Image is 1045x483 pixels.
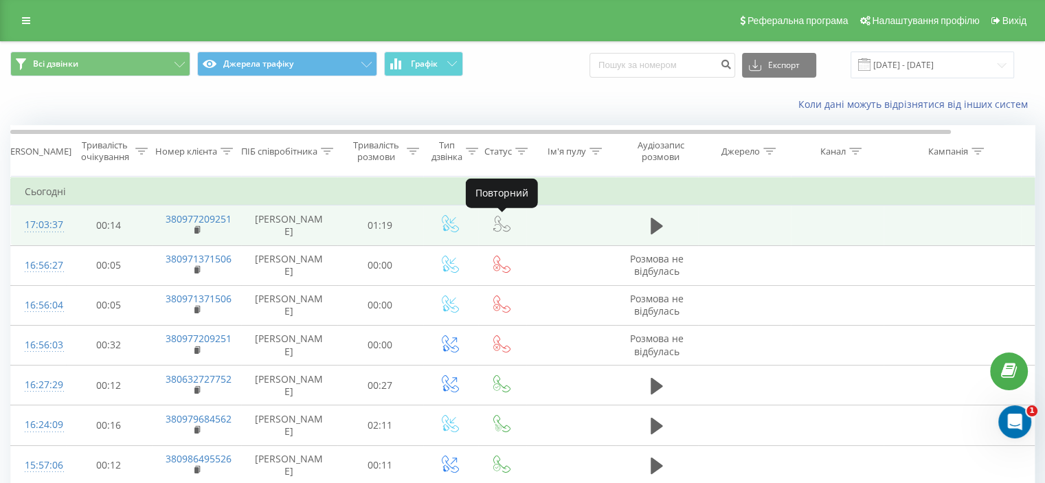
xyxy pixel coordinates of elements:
[337,325,423,365] td: 00:00
[627,139,694,163] div: Аудіозапис розмови
[66,205,152,245] td: 00:14
[475,186,528,199] span: Повторний
[25,212,52,238] div: 17:03:37
[337,285,423,325] td: 00:00
[820,146,846,157] div: Канал
[411,59,438,69] span: Графік
[431,139,462,163] div: Тип дзвінка
[166,412,232,425] a: 380979684562
[25,252,52,279] div: 16:56:27
[155,146,217,157] div: Номер клієнта
[25,372,52,398] div: 16:27:29
[197,52,377,76] button: Джерела трафіку
[349,139,403,163] div: Тривалість розмови
[166,212,232,225] a: 380977209251
[66,325,152,365] td: 00:32
[25,412,52,438] div: 16:24:09
[337,366,423,405] td: 00:27
[25,452,52,479] div: 15:57:06
[630,332,684,357] span: Розмова не відбулась
[66,405,152,445] td: 00:16
[166,252,232,265] a: 380971371506
[241,205,337,245] td: [PERSON_NAME]
[337,405,423,445] td: 02:11
[1026,405,1037,416] span: 1
[630,292,684,317] span: Розмова не відбулась
[998,405,1031,438] iframe: Intercom live chat
[2,146,71,157] div: [PERSON_NAME]
[241,146,317,157] div: ПІБ співробітника
[748,15,849,26] span: Реферальна програма
[241,325,337,365] td: [PERSON_NAME]
[630,252,684,278] span: Розмова не відбулась
[166,452,232,465] a: 380986495526
[66,245,152,285] td: 00:05
[166,292,232,305] a: 380971371506
[337,245,423,285] td: 00:00
[10,52,190,76] button: Всі дзвінки
[166,332,232,345] a: 380977209251
[548,146,586,157] div: Ім'я пулу
[33,58,78,69] span: Всі дзвінки
[872,15,979,26] span: Налаштування профілю
[241,285,337,325] td: [PERSON_NAME]
[241,245,337,285] td: [PERSON_NAME]
[798,98,1035,111] a: Коли дані можуть відрізнятися вiд інших систем
[589,53,735,78] input: Пошук за номером
[384,52,463,76] button: Графік
[241,405,337,445] td: [PERSON_NAME]
[66,366,152,405] td: 00:12
[1002,15,1026,26] span: Вихід
[241,366,337,405] td: [PERSON_NAME]
[78,139,132,163] div: Тривалість очікування
[721,146,760,157] div: Джерело
[25,292,52,319] div: 16:56:04
[66,285,152,325] td: 00:05
[742,53,816,78] button: Експорт
[166,372,232,385] a: 380632727752
[25,332,52,359] div: 16:56:03
[337,205,423,245] td: 01:19
[928,146,968,157] div: Кампанія
[484,146,512,157] div: Статус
